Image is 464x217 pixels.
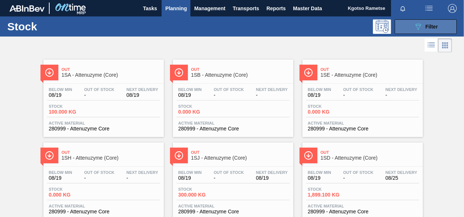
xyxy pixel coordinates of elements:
[49,92,72,98] span: 08/19
[178,92,202,98] span: 08/19
[49,204,158,208] span: Active Material
[448,4,457,13] img: Logout
[425,38,438,52] div: List Vision
[49,126,158,132] span: 280999 - Attenuzyme Core
[308,204,417,208] span: Active Material
[395,19,457,34] button: Filter
[308,192,359,198] span: 1,899.100 KG
[38,54,167,137] a: ÍconeOut1SA - Attenuzyme (Core)Below Min08/19Out Of Stock-Next Delivery08/19Stock100.000 KGActive...
[178,209,288,214] span: 280999 - Attenuzyme Core
[308,104,359,108] span: Stock
[191,155,290,161] span: 1SJ - Attenuzyme (Core)
[308,109,359,115] span: 0.000 KG
[256,87,288,92] span: Next Delivery
[178,187,229,191] span: Stock
[256,92,288,98] span: -
[84,87,115,92] span: Out Of Stock
[308,170,331,175] span: Below Min
[49,170,72,175] span: Below Min
[256,170,288,175] span: Next Delivery
[178,204,288,208] span: Active Material
[45,151,54,160] img: Ícone
[84,175,115,181] span: -
[49,187,100,191] span: Stock
[9,5,45,12] img: TNhmsLtSVTkK8tSr43FrP2fwEKptu5GPRR3wAAAABJRU5ErkJggg==
[49,175,72,181] span: 08/19
[233,4,259,13] span: Transports
[62,67,160,72] span: Out
[174,68,183,77] img: Ícone
[178,126,288,132] span: 280999 - Attenuzyme Core
[308,87,331,92] span: Below Min
[386,87,417,92] span: Next Delivery
[178,175,202,181] span: 08/19
[308,187,359,191] span: Stock
[214,170,244,175] span: Out Of Stock
[343,175,374,181] span: -
[45,68,54,77] img: Ícone
[386,170,417,175] span: Next Delivery
[127,175,158,181] span: -
[49,121,158,125] span: Active Material
[214,87,244,92] span: Out Of Stock
[304,151,313,160] img: Ícone
[62,150,160,155] span: Out
[165,4,187,13] span: Planning
[49,209,158,214] span: 280999 - Attenuzyme Core
[308,126,417,132] span: 280999 - Attenuzyme Core
[321,150,419,155] span: Out
[178,104,229,108] span: Stock
[127,92,158,98] span: 08/19
[84,170,115,175] span: Out Of Stock
[194,4,225,13] span: Management
[49,87,72,92] span: Below Min
[304,68,313,77] img: Ícone
[174,151,183,160] img: Ícone
[214,175,244,181] span: -
[191,72,290,78] span: 1SB - Attenuzyme (Core)
[373,19,391,34] div: Programming: no user selected
[266,4,286,13] span: Reports
[256,175,288,181] span: 08/19
[191,150,290,155] span: Out
[178,170,202,175] span: Below Min
[438,38,452,52] div: Card Vision
[49,104,100,108] span: Stock
[178,121,288,125] span: Active Material
[127,170,158,175] span: Next Delivery
[62,155,160,161] span: 1SH - Attenuzyme (Core)
[293,4,322,13] span: Master Data
[178,109,229,115] span: 0.000 KG
[391,3,414,14] button: Notifications
[425,24,438,30] span: Filter
[386,92,417,98] span: -
[308,92,331,98] span: 08/19
[308,175,331,181] span: 08/19
[178,192,229,198] span: 300.000 KG
[343,87,374,92] span: Out Of Stock
[127,87,158,92] span: Next Delivery
[308,121,417,125] span: Active Material
[321,72,419,78] span: 1SE - Attenuzyme (Core)
[142,4,158,13] span: Tasks
[178,87,202,92] span: Below Min
[191,67,290,72] span: Out
[7,22,108,31] h1: Stock
[425,4,433,13] img: userActions
[386,175,417,181] span: 08/25
[62,72,160,78] span: 1SA - Attenuzyme (Core)
[167,54,297,137] a: ÍconeOut1SB - Attenuzyme (Core)Below Min08/19Out Of Stock-Next Delivery-Stock0.000 KGActive Mater...
[49,109,100,115] span: 100.000 KG
[343,170,374,175] span: Out Of Stock
[343,92,374,98] span: -
[321,155,419,161] span: 1SD - Attenuzyme (Core)
[308,209,417,214] span: 280999 - Attenuzyme Core
[84,92,115,98] span: -
[297,54,426,137] a: ÍconeOut1SE - Attenuzyme (Core)Below Min08/19Out Of Stock-Next Delivery-Stock0.000 KGActive Mater...
[49,192,100,198] span: 0.000 KG
[214,92,244,98] span: -
[321,67,419,72] span: Out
